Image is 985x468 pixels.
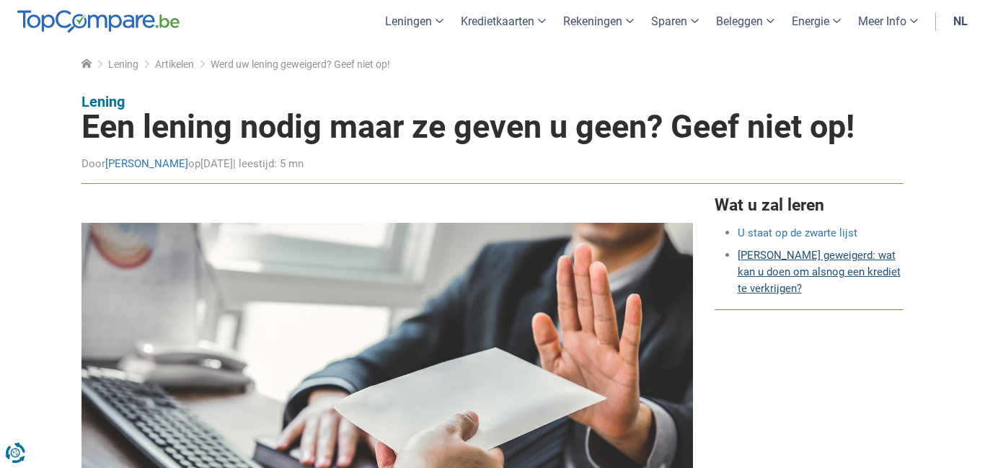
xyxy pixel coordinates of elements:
[155,58,194,70] a: Artikelen
[81,110,904,143] h1: Een lening nodig maar ze geven u geen? Geef niet op!
[200,157,233,170] span: [DATE]
[105,157,188,170] a: [PERSON_NAME]
[211,57,390,71] span: Werd uw lening geweigerd? Geef niet op!
[715,197,904,213] h4: Wat u zal leren
[81,93,904,110] p: Lening
[17,10,180,33] img: TopCompare
[81,157,904,170] div: Door op | leestijd: 5 mn
[108,58,138,70] a: Lening
[81,58,92,70] a: Home
[738,226,857,239] a: U staat op de zwarte lijst
[738,249,901,295] a: [PERSON_NAME] geweigerd: wat kan u doen om alsnog een krediet te verkrijgen?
